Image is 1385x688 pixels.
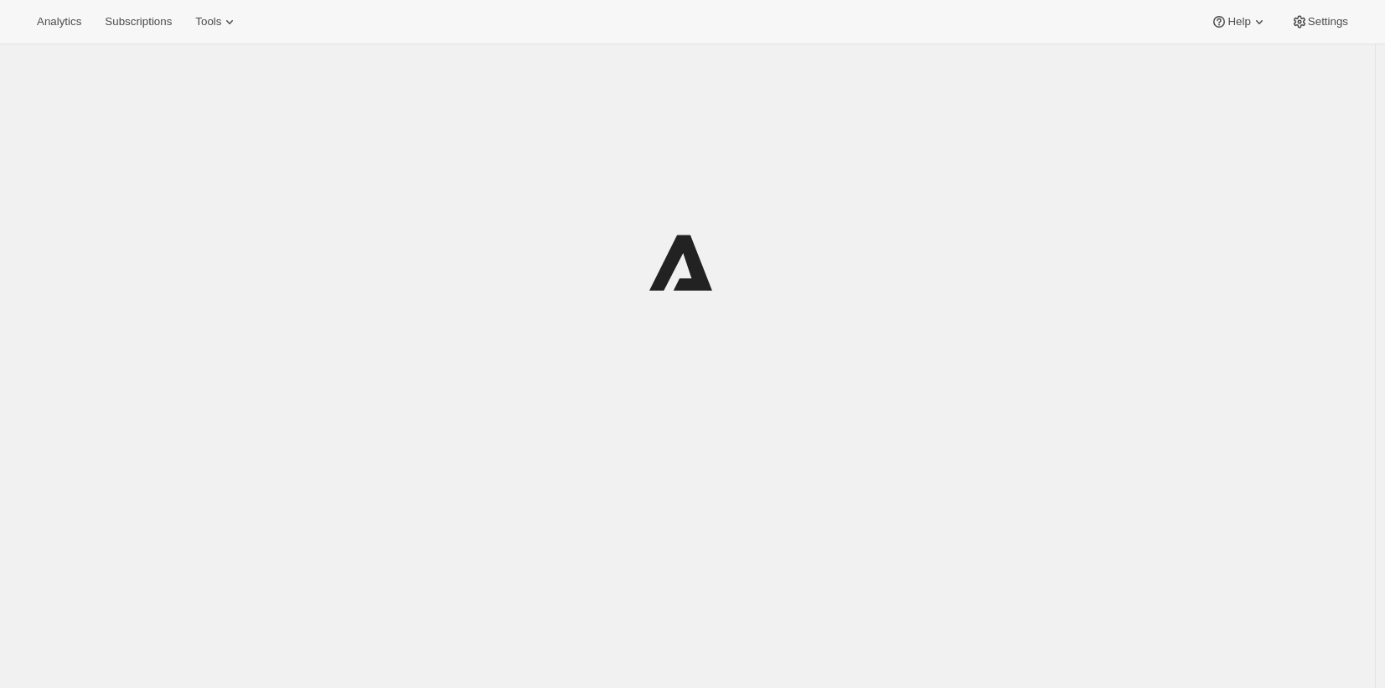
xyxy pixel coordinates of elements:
[185,10,248,34] button: Tools
[95,10,182,34] button: Subscriptions
[105,15,172,28] span: Subscriptions
[195,15,221,28] span: Tools
[1227,15,1250,28] span: Help
[37,15,81,28] span: Analytics
[1201,10,1277,34] button: Help
[1281,10,1358,34] button: Settings
[27,10,91,34] button: Analytics
[1308,15,1348,28] span: Settings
